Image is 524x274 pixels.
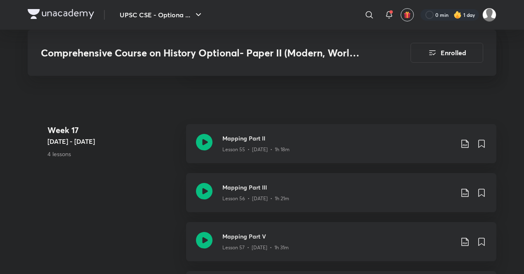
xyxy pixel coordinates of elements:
img: avatar [404,11,411,19]
button: avatar [401,8,414,21]
h3: Mapping Part III [222,183,453,192]
h5: [DATE] - [DATE] [47,136,179,146]
h3: Mapping Part V [222,232,453,241]
a: Mapping Part IILesson 55 • [DATE] • 1h 18m [186,124,496,173]
h3: Comprehensive Course on History Optional- Paper II (Modern, World and Mapping) [41,47,364,59]
h3: Mapping Part II [222,134,453,143]
p: 4 lessons [47,150,179,158]
a: Mapping Part VLesson 57 • [DATE] • 1h 31m [186,222,496,271]
a: Company Logo [28,9,94,21]
img: Gaurav Chauhan [482,8,496,22]
button: UPSC CSE - Optiona ... [115,7,208,23]
button: Enrolled [411,43,483,63]
p: Lesson 56 • [DATE] • 1h 21m [222,195,289,202]
img: streak [453,11,462,19]
p: Lesson 55 • [DATE] • 1h 18m [222,146,290,153]
p: Lesson 57 • [DATE] • 1h 31m [222,244,289,251]
img: Company Logo [28,9,94,19]
h4: Week 17 [47,124,179,136]
a: Mapping Part IIILesson 56 • [DATE] • 1h 21m [186,173,496,222]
